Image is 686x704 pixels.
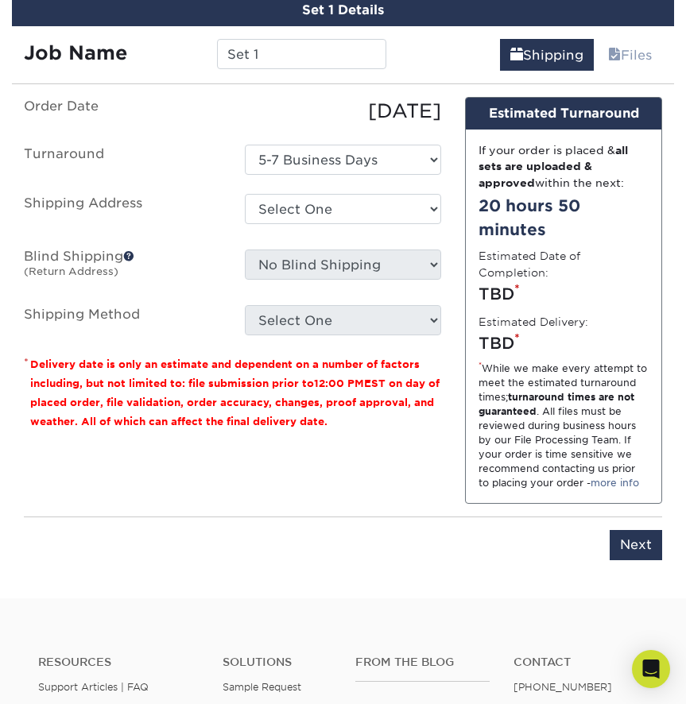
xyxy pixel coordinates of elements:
[38,681,149,693] a: Support Articles | FAQ
[223,656,331,669] h4: Solutions
[479,314,588,330] label: Estimated Delivery:
[12,97,233,126] label: Order Date
[12,194,233,230] label: Shipping Address
[355,656,490,669] h4: From the Blog
[608,48,621,63] span: files
[479,362,649,490] div: While we make every attempt to meet the estimated turnaround times; . All files must be reviewed ...
[479,331,649,355] div: TBD
[479,391,634,417] strong: turnaround times are not guaranteed
[233,97,454,126] div: [DATE]
[514,656,648,669] a: Contact
[38,656,199,669] h4: Resources
[24,41,127,64] strong: Job Name
[223,681,301,693] a: Sample Request
[479,144,628,189] strong: all sets are uploaded & approved
[314,377,364,389] span: 12:00 PM
[591,477,639,489] a: more info
[479,282,649,306] div: TBD
[479,248,649,280] label: Estimated Date of Completion:
[479,142,649,191] div: If your order is placed & within the next:
[12,305,233,335] label: Shipping Method
[479,194,649,242] div: 20 hours 50 minutes
[598,39,662,71] a: Files
[24,265,118,277] small: (Return Address)
[514,681,612,693] a: [PHONE_NUMBER]
[12,145,233,175] label: Turnaround
[632,650,670,688] div: Open Intercom Messenger
[510,48,523,63] span: shipping
[610,530,662,560] input: Next
[466,98,661,130] div: Estimated Turnaround
[217,39,386,69] input: Enter a job name
[500,39,594,71] a: Shipping
[30,358,440,427] small: Delivery date is only an estimate and dependent on a number of factors including, but not limited...
[12,249,233,286] label: Blind Shipping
